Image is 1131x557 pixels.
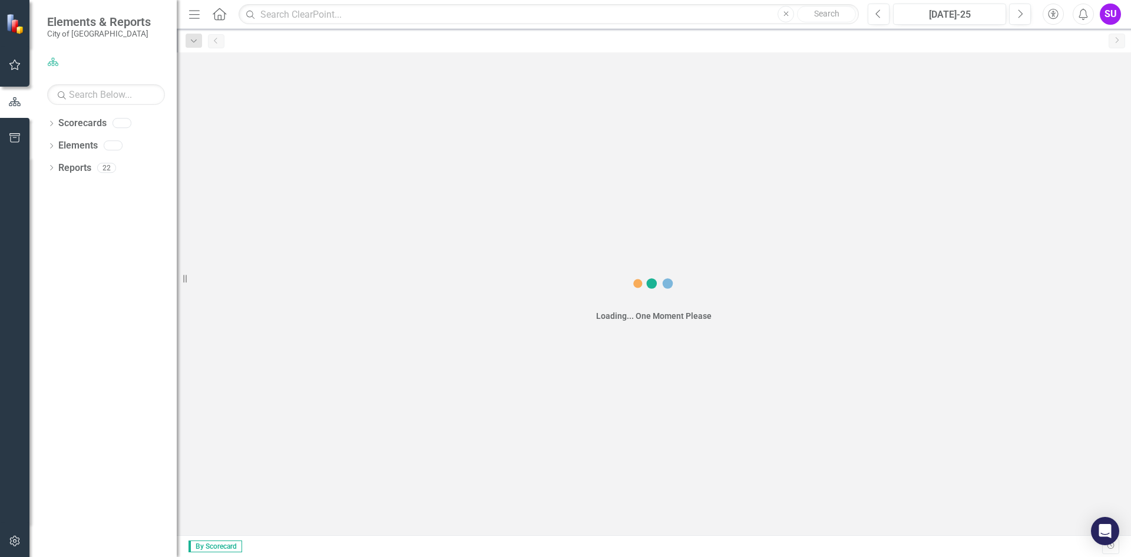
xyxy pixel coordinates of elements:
div: Open Intercom Messenger [1091,517,1119,545]
a: Scorecards [58,117,107,130]
img: ClearPoint Strategy [6,13,27,34]
button: [DATE]-25 [893,4,1006,25]
span: By Scorecard [188,540,242,552]
div: Loading... One Moment Please [596,310,712,322]
button: Search [797,6,856,22]
input: Search ClearPoint... [239,4,859,25]
a: Reports [58,162,91,175]
div: [DATE]-25 [897,8,1002,22]
a: Elements [58,139,98,153]
input: Search Below... [47,84,165,105]
small: City of [GEOGRAPHIC_DATA] [47,29,151,38]
button: SU [1100,4,1121,25]
span: Elements & Reports [47,15,151,29]
div: 22 [97,163,116,173]
span: Search [814,9,839,18]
